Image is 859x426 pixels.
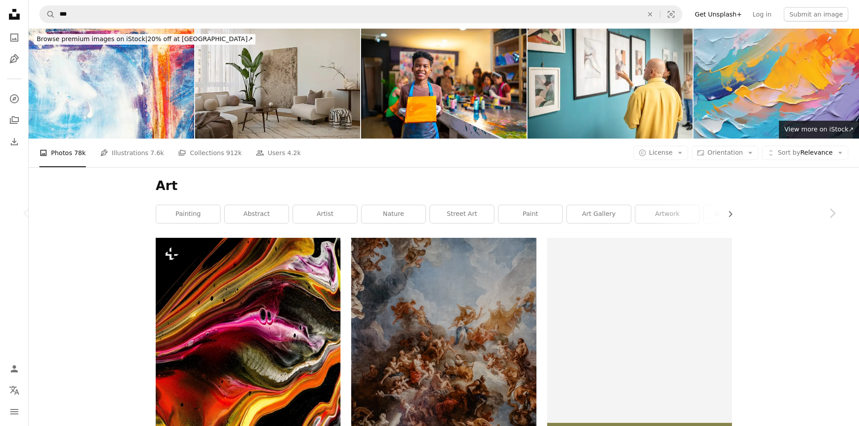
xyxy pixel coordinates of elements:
[195,29,361,139] img: Cozy modern interior with layered textures, sculptural vases, and soft neutral tones.
[567,205,631,223] a: art gallery
[150,148,164,158] span: 7.6k
[5,90,23,108] a: Explore
[5,111,23,129] a: Collections
[762,146,848,160] button: Sort byRelevance
[361,29,527,139] img: Portrait of young African boy school children showing her acrylic painting art at art studio
[156,178,732,194] h1: Art
[778,149,800,156] span: Sort by
[498,205,562,223] a: paint
[430,205,494,223] a: street art
[351,349,536,357] a: a painting on the ceiling of a building
[178,139,242,167] a: Collections 912k
[527,29,693,139] img: Visitors observing abstract artwork in a contemporary gallery exhibition
[660,6,682,23] button: Visual search
[5,29,23,46] a: Photos
[784,126,854,133] span: View more on iStock ↗
[39,5,682,23] form: Find visuals sitewide
[29,29,261,50] a: Browse premium images on iStock|20% off at [GEOGRAPHIC_DATA]↗
[5,133,23,151] a: Download History
[5,403,23,421] button: Menu
[692,146,758,160] button: Orientation
[635,205,699,223] a: artwork
[747,7,777,21] a: Log in
[225,205,289,223] a: abstract
[5,360,23,378] a: Log in / Sign up
[156,372,340,380] a: a close up of a colorful object on a black background
[707,149,743,156] span: Orientation
[778,148,833,157] span: Relevance
[40,6,55,23] button: Search Unsplash
[156,205,220,223] a: painting
[649,149,673,156] span: License
[805,170,859,256] a: Next
[5,381,23,399] button: Language
[100,139,164,167] a: Illustrations 7.6k
[256,139,301,167] a: Users 4.2k
[5,50,23,68] a: Illustrations
[784,7,848,21] button: Submit an image
[226,148,242,158] span: 912k
[361,205,425,223] a: nature
[37,35,253,42] span: 20% off at [GEOGRAPHIC_DATA] ↗
[689,7,747,21] a: Get Unsplash+
[634,146,689,160] button: License
[293,205,357,223] a: artist
[29,29,194,139] img: Abstract colorful textured background with blue, red, purple, pink, orange and white brush strokes
[779,121,859,139] a: View more on iStock↗
[640,6,660,23] button: Clear
[722,205,732,223] button: scroll list to the right
[287,148,301,158] span: 4.2k
[693,29,859,139] img: abstract rough colorful multicolored art on canvas
[704,205,768,223] a: art wallpaper
[37,35,147,42] span: Browse premium images on iStock |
